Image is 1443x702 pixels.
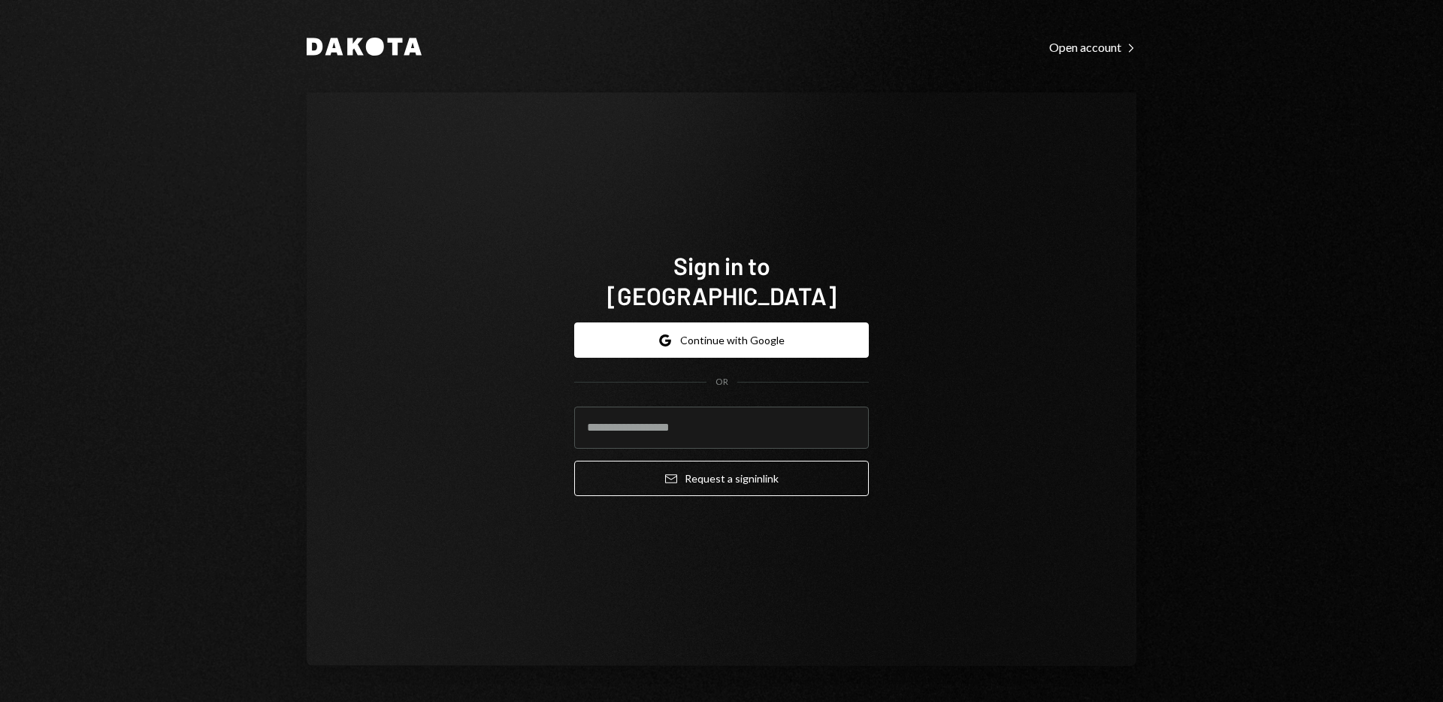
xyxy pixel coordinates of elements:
[1049,40,1136,55] div: Open account
[574,461,869,496] button: Request a signinlink
[574,322,869,358] button: Continue with Google
[1049,38,1136,55] a: Open account
[715,376,728,389] div: OR
[574,250,869,310] h1: Sign in to [GEOGRAPHIC_DATA]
